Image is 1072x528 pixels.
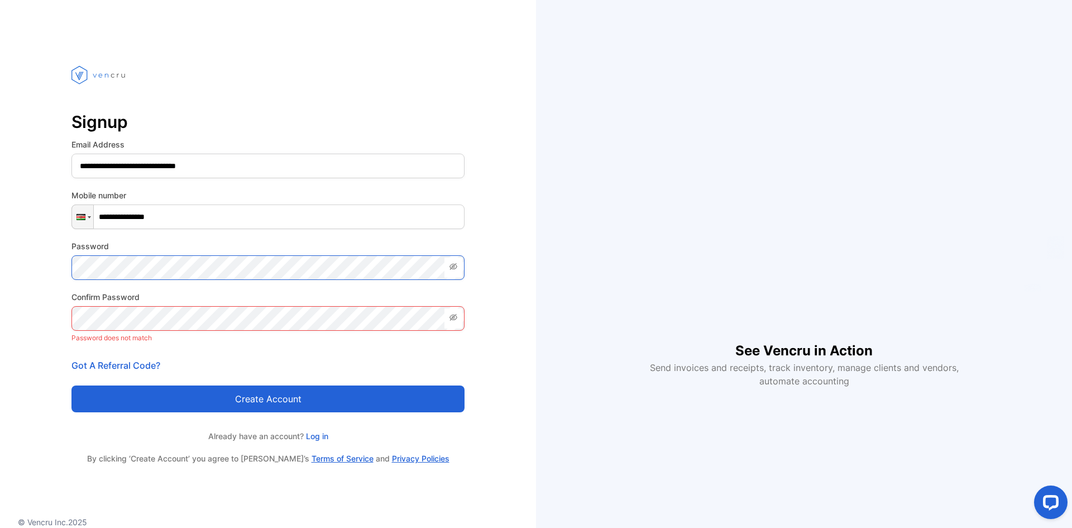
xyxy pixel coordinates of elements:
a: Privacy Policies [392,454,449,463]
label: Email Address [71,139,465,150]
img: vencru logo [71,45,127,105]
p: Password does not match [71,331,465,345]
button: Create account [71,386,465,412]
a: Log in [304,431,328,441]
p: Send invoices and receipts, track inventory, manage clients and vendors, automate accounting [643,361,965,388]
p: Signup [71,108,465,135]
p: Got A Referral Code? [71,359,465,372]
a: Terms of Service [312,454,374,463]
label: Password [71,240,465,252]
iframe: LiveChat chat widget [1025,481,1072,528]
p: Already have an account? [71,430,465,442]
p: By clicking ‘Create Account’ you agree to [PERSON_NAME]’s and [71,453,465,464]
div: Kenya: + 254 [72,205,93,229]
iframe: YouTube video player [642,141,966,323]
label: Confirm Password [71,291,465,303]
h1: See Vencru in Action [735,323,873,361]
label: Mobile number [71,189,465,201]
